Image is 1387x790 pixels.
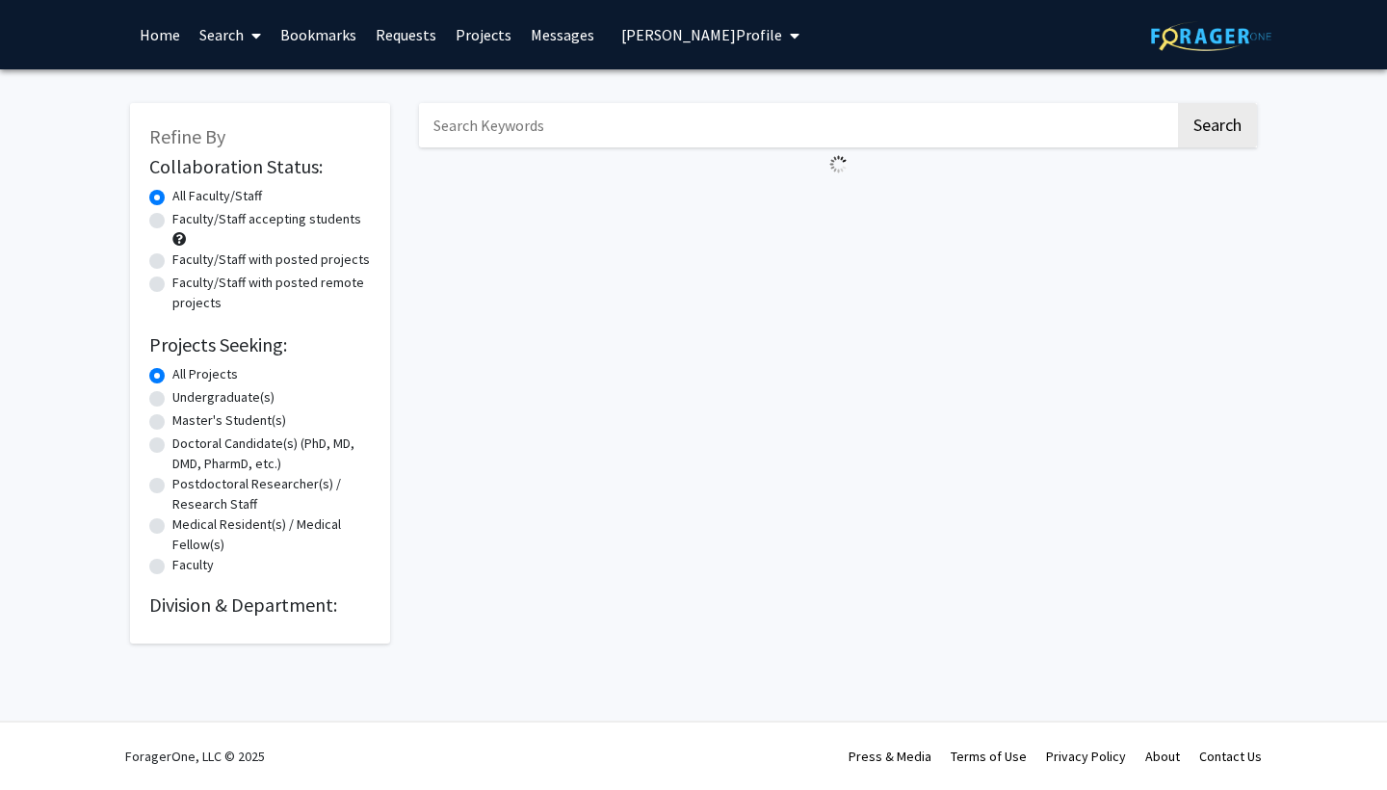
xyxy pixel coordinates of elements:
label: All Faculty/Staff [172,186,262,206]
span: Refine By [149,124,225,148]
img: ForagerOne Logo [1151,21,1271,51]
label: Faculty/Staff with posted remote projects [172,273,371,313]
a: Messages [521,1,604,68]
label: Doctoral Candidate(s) (PhD, MD, DMD, PharmD, etc.) [172,434,371,474]
a: Search [190,1,271,68]
label: All Projects [172,364,238,384]
button: Search [1178,103,1257,147]
label: Medical Resident(s) / Medical Fellow(s) [172,514,371,555]
a: Terms of Use [951,748,1027,765]
label: Faculty/Staff with posted projects [172,250,370,270]
label: Undergraduate(s) [172,387,275,408]
img: Loading [822,147,855,181]
a: Projects [446,1,521,68]
h2: Projects Seeking: [149,333,371,356]
a: Home [130,1,190,68]
div: ForagerOne, LLC © 2025 [125,723,265,790]
a: Bookmarks [271,1,366,68]
label: Faculty/Staff accepting students [172,209,361,229]
a: Privacy Policy [1046,748,1126,765]
label: Faculty [172,555,214,575]
a: Requests [366,1,446,68]
nav: Page navigation [419,181,1257,225]
span: [PERSON_NAME] Profile [621,25,782,44]
label: Master's Student(s) [172,410,286,431]
h2: Division & Department: [149,593,371,617]
input: Search Keywords [419,103,1175,147]
label: Postdoctoral Researcher(s) / Research Staff [172,474,371,514]
a: Contact Us [1199,748,1262,765]
a: Press & Media [849,748,931,765]
h2: Collaboration Status: [149,155,371,178]
a: About [1145,748,1180,765]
